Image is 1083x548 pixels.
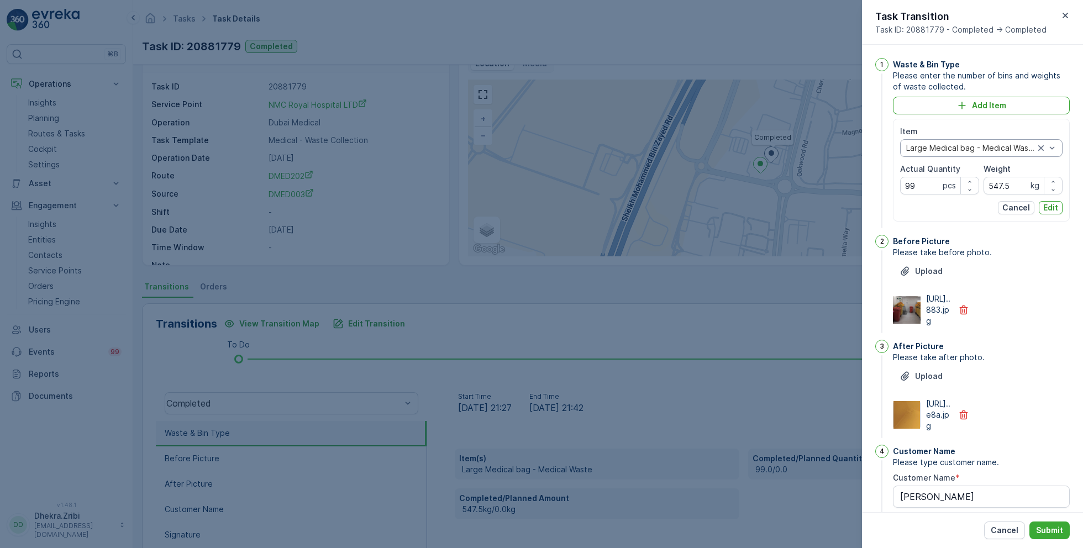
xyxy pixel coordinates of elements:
span: Please take before photo. [893,247,1070,258]
button: Edit [1039,201,1063,214]
p: [URL]..e8a.jpg [926,398,951,431]
p: Add Item [972,100,1006,111]
p: Task Transition [875,9,1047,24]
button: Cancel [998,201,1034,214]
img: Media Preview [893,401,920,429]
div: 2 [875,235,889,248]
p: Upload [915,266,943,277]
p: Upload [915,371,943,382]
button: Add Item [893,97,1070,114]
button: Submit [1029,521,1070,539]
p: After Picture [893,341,944,352]
button: Upload File [893,262,949,280]
p: Before Picture [893,236,950,247]
span: Please type customer name. [893,457,1070,468]
label: Weight [984,164,1011,173]
p: pcs [943,180,956,191]
button: Upload File [893,367,949,385]
label: Customer Name [893,473,955,482]
label: Item [900,127,918,136]
p: Cancel [1002,202,1030,213]
button: Cancel [984,521,1025,539]
p: Waste & Bin Type [893,59,960,70]
p: Edit [1043,202,1058,213]
p: Customer Name [893,446,955,457]
div: 1 [875,58,889,71]
p: Cancel [991,525,1018,536]
span: Please take after photo. [893,352,1070,363]
p: Submit [1036,525,1063,536]
span: Task ID: 20881779 - Completed -> Completed [875,24,1047,35]
p: [URL]..883.jpg [926,293,951,326]
div: 3 [875,340,889,353]
div: 4 [875,445,889,458]
span: Please enter the number of bins and weights of waste collected. [893,70,1070,92]
img: Media Preview [893,296,921,324]
p: kg [1031,180,1039,191]
label: Actual Quantity [900,164,960,173]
